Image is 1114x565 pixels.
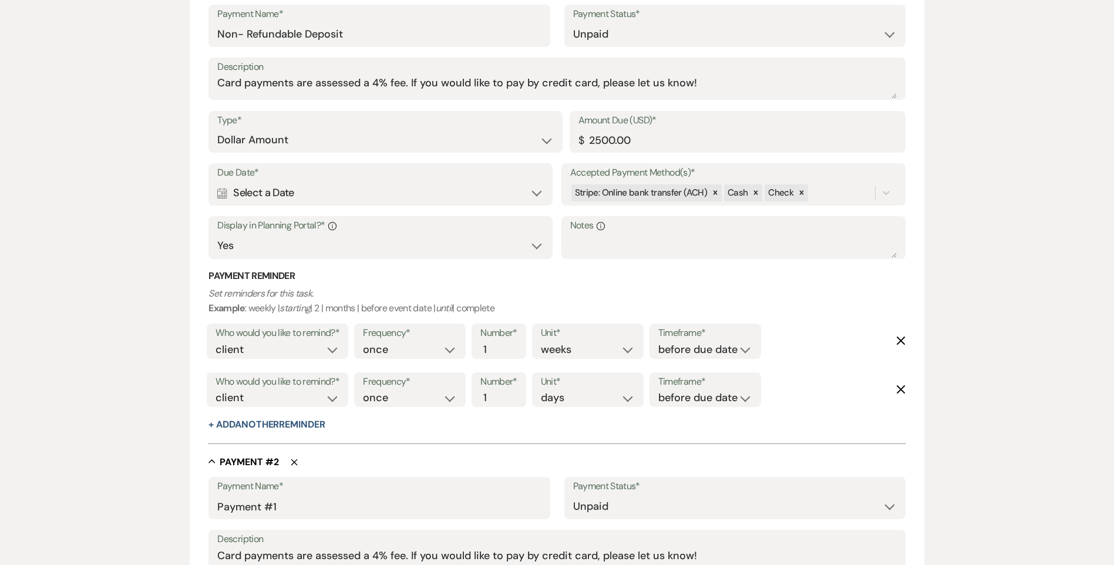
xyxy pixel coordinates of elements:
button: + AddAnotherReminder [208,420,325,429]
label: Number* [480,374,517,391]
label: Payment Name* [217,6,541,23]
i: until [436,302,453,314]
span: Stripe: Online bank transfer (ACH) [575,187,707,199]
p: : weekly | | 2 | months | before event date | | complete [208,286,905,316]
label: Payment Status* [573,6,897,23]
label: Timeframe* [658,374,752,391]
label: Type* [217,112,553,129]
div: $ [578,133,584,149]
textarea: Card payments are assessed a 4% fee. If you would like to pay by credit card, please let us know! [217,75,896,99]
label: Payment Name* [217,478,541,495]
label: Amount Due (USD)* [578,112,897,129]
label: Display in Planning Portal?* [217,217,544,234]
button: Payment #2 [208,456,279,468]
label: Description [217,59,896,76]
label: Accepted Payment Method(s)* [570,164,897,181]
label: Notes [570,217,897,234]
label: Description [217,531,896,548]
label: Who would you like to remind?* [216,374,339,391]
i: Set reminders for this task. [208,287,313,300]
span: Cash [728,187,748,199]
i: starting [280,302,310,314]
h5: Payment # 2 [220,456,279,469]
label: Frequency* [363,325,457,342]
h3: Payment Reminder [208,270,905,282]
b: Example [208,302,245,314]
label: Unit* [541,325,635,342]
div: Select a Date [217,181,544,204]
span: Check [768,187,793,199]
label: Payment Status* [573,478,897,495]
label: Number* [480,325,517,342]
label: Unit* [541,374,635,391]
label: Who would you like to remind?* [216,325,339,342]
label: Timeframe* [658,325,752,342]
label: Due Date* [217,164,544,181]
label: Frequency* [363,374,457,391]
